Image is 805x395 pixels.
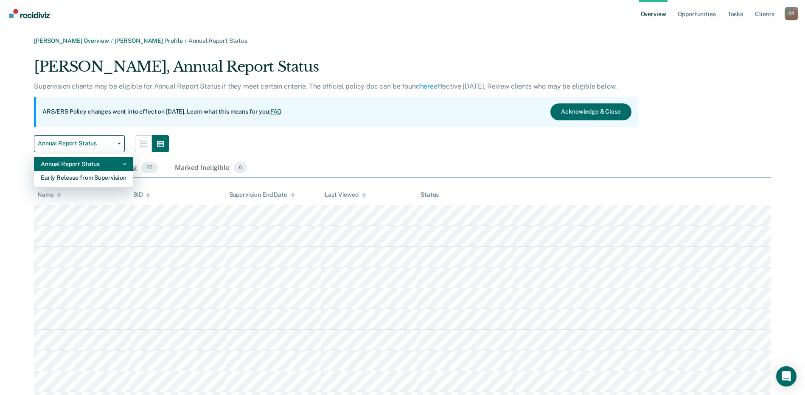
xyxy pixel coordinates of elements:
[41,157,126,171] div: Annual Report Status
[229,191,295,198] div: Supervision End Date
[420,82,434,90] a: here
[37,191,61,198] div: Name
[776,366,797,387] div: Open Intercom Messenger
[785,7,798,20] div: D D
[141,162,158,173] span: 25
[173,159,249,178] div: Marked Ineligible0
[550,103,631,120] button: Acknowledge & Close
[785,7,798,20] button: Profile dropdown button
[110,159,160,178] div: Pending25
[188,37,247,44] span: Annual Report Status
[34,82,617,90] p: Supervision clients may be eligible for Annual Report Status if they meet certain criteria. The o...
[325,191,366,198] div: Last Viewed
[133,191,151,198] div: SID
[9,9,50,18] img: Recidiviz
[270,108,282,115] a: FAQ
[34,135,125,152] button: Annual Report Status
[421,191,439,198] div: Status
[115,37,183,44] a: [PERSON_NAME] Profile
[38,140,114,147] span: Annual Report Status
[34,58,638,82] div: [PERSON_NAME], Annual Report Status
[42,108,282,116] p: ARS/ERS Policy changes went into effect on [DATE]. Learn what this means for you:
[183,37,188,44] span: /
[234,162,247,173] span: 0
[41,171,126,184] div: Early Release from Supervision
[109,37,115,44] span: /
[34,37,109,44] a: [PERSON_NAME] Overview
